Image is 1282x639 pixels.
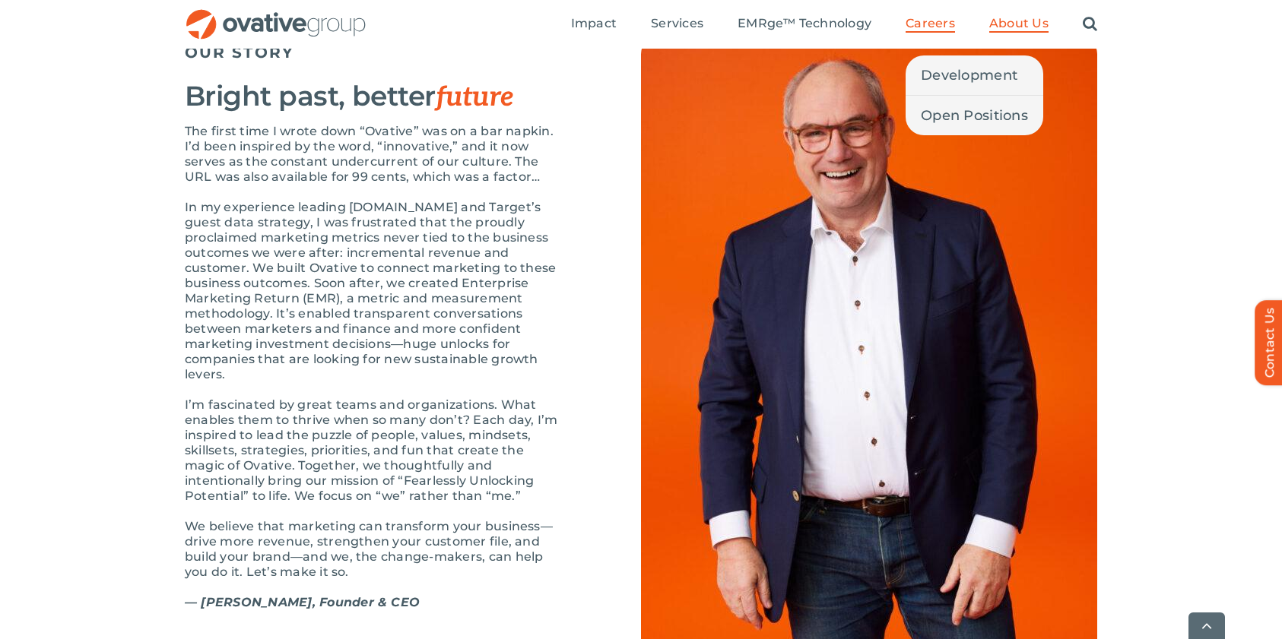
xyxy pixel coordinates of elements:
a: EMRge™ Technology [738,16,871,33]
span: Impact [571,16,617,31]
a: Open Positions [906,96,1043,135]
p: The first time I wrote down “Ovative” was on a bar napkin. I’d been inspired by the word, “innova... [185,124,565,185]
p: In my experience leading [DOMAIN_NAME] and Target’s guest data strategy, I was frustrated that th... [185,200,565,382]
a: About Us [989,16,1049,33]
span: About Us [989,16,1049,31]
h3: Bright past, better [185,81,565,112]
span: Open Positions [921,105,1028,126]
a: Careers [906,16,955,33]
span: Services [651,16,703,31]
span: future [436,81,514,114]
p: I’m fascinated by great teams and organizations. What enables them to thrive when so many don’t? ... [185,397,565,504]
strong: — [PERSON_NAME], Founder & CEO [185,595,420,609]
p: We believe that marketing can transform your business—drive more revenue, strengthen your custome... [185,519,565,580]
a: Impact [571,16,617,33]
h5: OUR STORY [185,43,565,62]
span: Careers [906,16,955,31]
a: OG_Full_horizontal_RGB [185,8,367,22]
a: Search [1083,16,1097,33]
a: Development [906,55,1043,95]
span: EMRge™ Technology [738,16,871,31]
span: Development [921,65,1017,86]
a: Services [651,16,703,33]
